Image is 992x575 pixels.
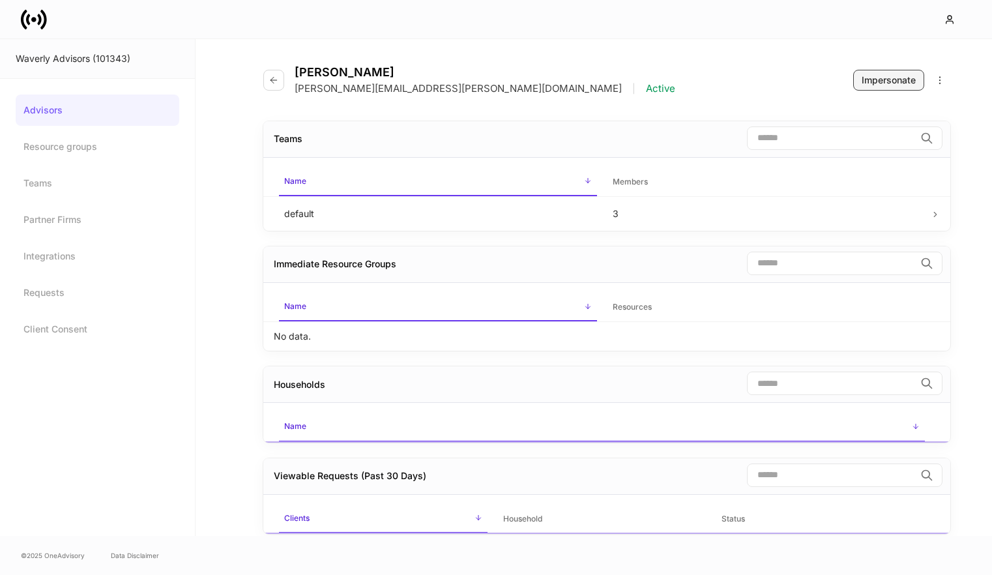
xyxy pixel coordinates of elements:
[607,294,926,321] span: Resources
[284,420,306,432] h6: Name
[279,413,925,441] span: Name
[274,469,426,482] div: Viewable Requests (Past 30 Days)
[16,95,179,126] a: Advisors
[284,175,306,187] h6: Name
[111,550,159,561] a: Data Disclaimer
[274,196,602,231] td: default
[498,506,707,533] span: Household
[274,258,396,271] div: Immediate Resource Groups
[284,300,306,312] h6: Name
[716,506,925,533] span: Status
[722,512,745,525] h6: Status
[274,132,302,145] div: Teams
[862,74,916,87] div: Impersonate
[613,301,652,313] h6: Resources
[295,65,675,80] h4: [PERSON_NAME]
[16,52,179,65] div: Waverly Advisors (101343)
[279,168,597,196] span: Name
[613,175,648,188] h6: Members
[16,277,179,308] a: Requests
[16,314,179,345] a: Client Consent
[279,293,597,321] span: Name
[16,241,179,272] a: Integrations
[646,82,675,95] p: Active
[295,82,622,95] p: [PERSON_NAME][EMAIL_ADDRESS][PERSON_NAME][DOMAIN_NAME]
[284,512,310,524] h6: Clients
[16,168,179,199] a: Teams
[503,512,542,525] h6: Household
[274,330,311,343] p: No data.
[16,204,179,235] a: Partner Firms
[279,505,488,533] span: Clients
[602,196,931,231] td: 3
[274,378,325,391] div: Households
[632,82,635,95] p: |
[853,70,924,91] button: Impersonate
[16,131,179,162] a: Resource groups
[607,169,926,196] span: Members
[21,550,85,561] span: © 2025 OneAdvisory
